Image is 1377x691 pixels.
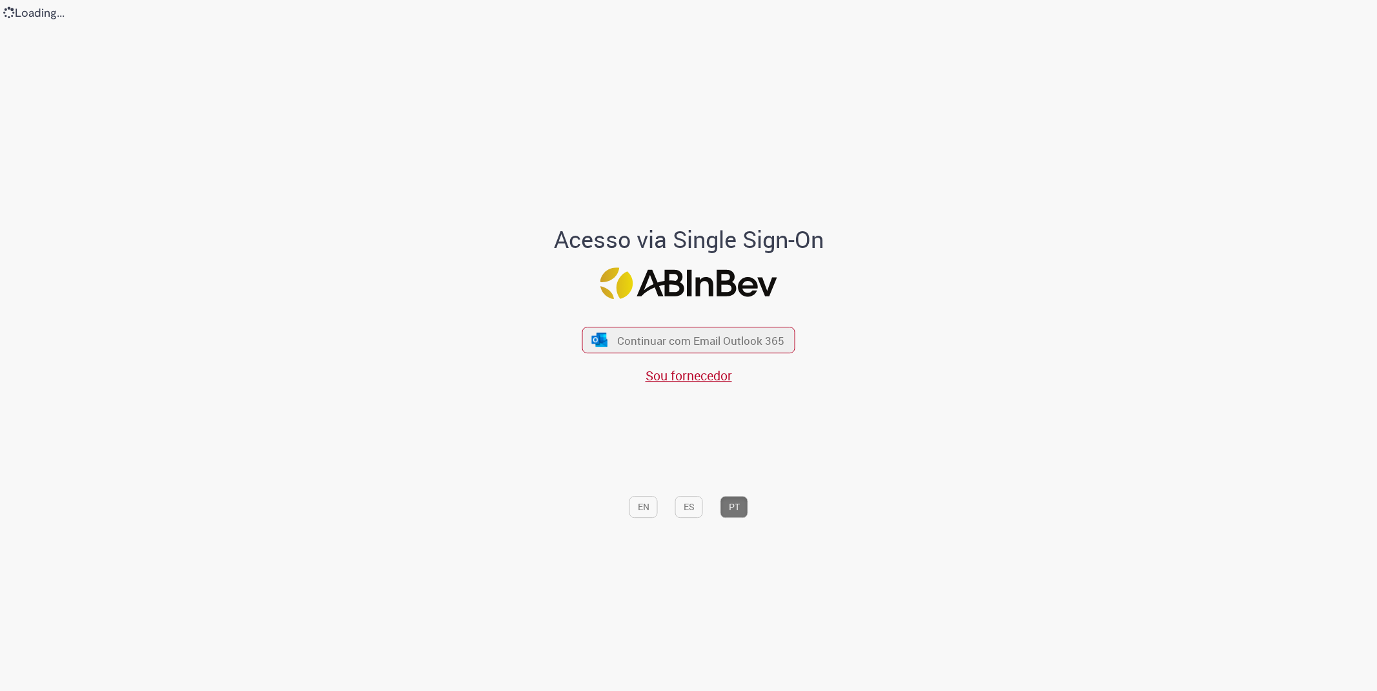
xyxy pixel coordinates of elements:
img: Logo ABInBev [600,268,777,300]
button: ES [675,496,703,518]
button: PT [720,496,748,518]
img: ícone Azure/Microsoft 360 [590,333,608,346]
h1: Acesso via Single Sign-On [509,227,868,253]
span: Continuar com Email Outlook 365 [617,333,784,347]
button: EN [629,496,658,518]
button: ícone Azure/Microsoft 360 Continuar com Email Outlook 365 [582,327,795,353]
a: Sou fornecedor [646,367,732,384]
